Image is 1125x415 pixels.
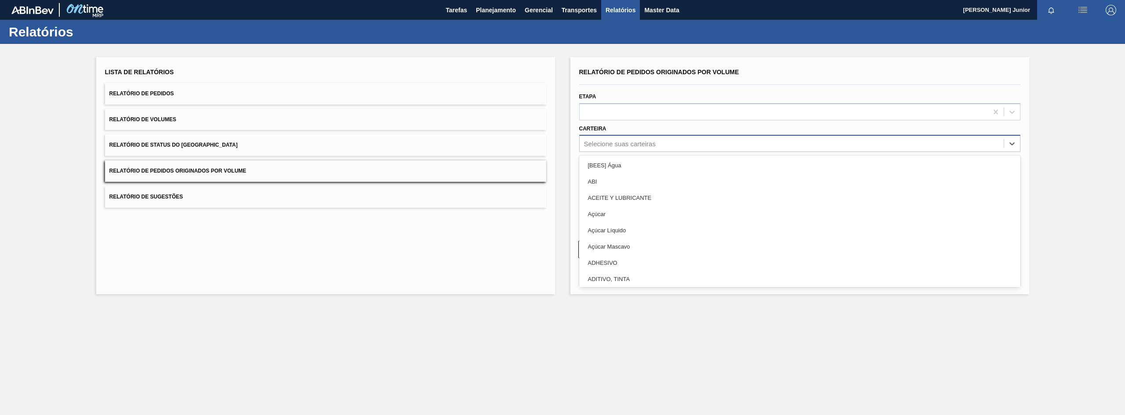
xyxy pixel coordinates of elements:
[105,83,546,105] button: Relatório de Pedidos
[584,140,656,148] div: Selecione suas carteiras
[578,241,795,258] button: Limpar
[1078,5,1088,15] img: userActions
[105,134,546,156] button: Relatório de Status do [GEOGRAPHIC_DATA]
[562,5,597,15] span: Transportes
[579,94,596,100] label: Etapa
[579,173,1020,190] div: ABI
[579,222,1020,238] div: Açúcar Líquido
[105,69,174,76] span: Lista de Relatórios
[109,194,183,200] span: Relatório de Sugestões
[105,160,546,182] button: Relatório de Pedidos Originados por Volume
[109,142,238,148] span: Relatório de Status do [GEOGRAPHIC_DATA]
[579,271,1020,287] div: ADITIVO, TINTA
[579,190,1020,206] div: ACEITE Y LUBRICANTE
[1037,4,1065,16] button: Notificações
[109,90,174,97] span: Relatório de Pedidos
[579,126,606,132] label: Carteira
[579,69,739,76] span: Relatório de Pedidos Originados por Volume
[11,6,54,14] img: TNhmsLtSVTkK8tSr43FrP2fwEKptu5GPRR3wAAAABJRU5ErkJggg==
[446,5,467,15] span: Tarefas
[606,5,635,15] span: Relatórios
[105,109,546,130] button: Relatório de Volumes
[579,238,1020,255] div: Açúcar Mascavo
[579,206,1020,222] div: Açúcar
[579,157,1020,173] div: [BEES] Água
[109,168,247,174] span: Relatório de Pedidos Originados por Volume
[579,255,1020,271] div: ADHESIVO
[476,5,516,15] span: Planejamento
[644,5,679,15] span: Master Data
[9,27,165,37] h1: Relatórios
[1106,5,1116,15] img: Logout
[105,186,546,208] button: Relatório de Sugestões
[525,5,553,15] span: Gerencial
[109,116,176,123] span: Relatório de Volumes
